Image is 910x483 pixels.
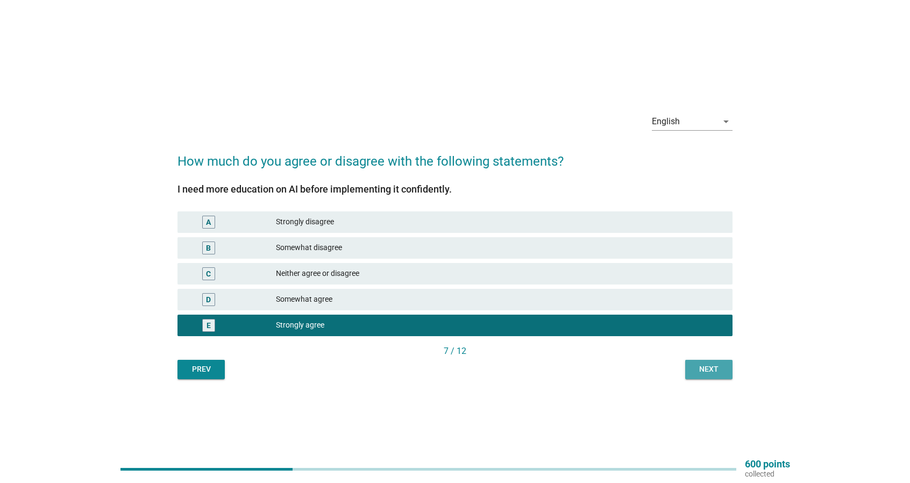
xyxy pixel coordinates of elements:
div: Somewhat agree [276,293,724,306]
div: A [206,216,211,228]
div: Neither agree or disagree [276,267,724,280]
div: C [206,268,211,279]
div: 7 / 12 [177,345,733,358]
div: English [652,117,680,126]
div: Prev [186,364,216,375]
div: Somewhat disagree [276,241,724,254]
div: D [206,294,211,305]
div: Strongly agree [276,319,724,332]
div: E [207,319,211,331]
button: Prev [177,360,225,379]
div: Next [694,364,724,375]
p: 600 points [745,459,790,469]
i: arrow_drop_down [720,115,733,128]
p: collected [745,469,790,479]
div: I need more education on AI before implementing it confidently. [177,182,733,196]
div: Strongly disagree [276,216,724,229]
h2: How much do you agree or disagree with the following statements? [177,141,733,171]
div: B [206,242,211,253]
button: Next [685,360,733,379]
